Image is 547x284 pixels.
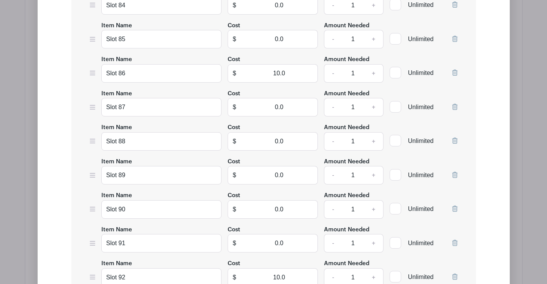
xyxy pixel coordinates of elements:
label: Item Name [101,259,132,268]
a: - [324,132,342,151]
label: Item Name [101,90,132,98]
span: Unlimited [408,2,434,8]
label: Cost [228,259,240,268]
a: + [364,166,383,184]
a: + [364,200,383,219]
input: e.g. Snacks or Check-in Attendees [101,166,222,184]
a: - [324,200,342,219]
a: + [364,132,383,151]
input: e.g. Snacks or Check-in Attendees [101,200,222,219]
label: Amount Needed [324,123,369,132]
input: e.g. Snacks or Check-in Attendees [101,30,222,48]
input: e.g. Snacks or Check-in Attendees [101,64,222,83]
span: Unlimited [408,104,434,110]
label: Item Name [101,55,132,64]
input: e.g. Snacks or Check-in Attendees [101,234,222,252]
span: $ [228,64,241,83]
span: $ [228,234,241,252]
label: Cost [228,191,240,200]
label: Cost [228,90,240,98]
span: Unlimited [408,206,434,212]
label: Item Name [101,191,132,200]
a: + [364,98,383,116]
a: + [364,234,383,252]
label: Amount Needed [324,259,369,268]
label: Amount Needed [324,158,369,166]
span: $ [228,132,241,151]
a: - [324,234,342,252]
a: + [364,30,383,48]
a: - [324,166,342,184]
label: Item Name [101,226,132,234]
a: - [324,64,342,83]
label: Cost [228,55,240,64]
span: Unlimited [408,240,434,246]
label: Cost [228,123,240,132]
label: Cost [228,22,240,30]
label: Amount Needed [324,226,369,234]
label: Cost [228,158,240,166]
a: + [364,64,383,83]
a: - [324,98,342,116]
span: $ [228,200,241,219]
label: Item Name [101,158,132,166]
span: $ [228,98,241,116]
span: $ [228,166,241,184]
span: Unlimited [408,274,434,280]
span: $ [228,30,241,48]
label: Amount Needed [324,55,369,64]
span: Unlimited [408,36,434,42]
span: Unlimited [408,70,434,76]
label: Cost [228,226,240,234]
label: Item Name [101,123,132,132]
input: e.g. Snacks or Check-in Attendees [101,98,222,116]
label: Amount Needed [324,22,369,30]
label: Item Name [101,22,132,30]
label: Amount Needed [324,90,369,98]
a: - [324,30,342,48]
span: Unlimited [408,172,434,178]
span: Unlimited [408,138,434,144]
label: Amount Needed [324,191,369,200]
input: e.g. Snacks or Check-in Attendees [101,132,222,151]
